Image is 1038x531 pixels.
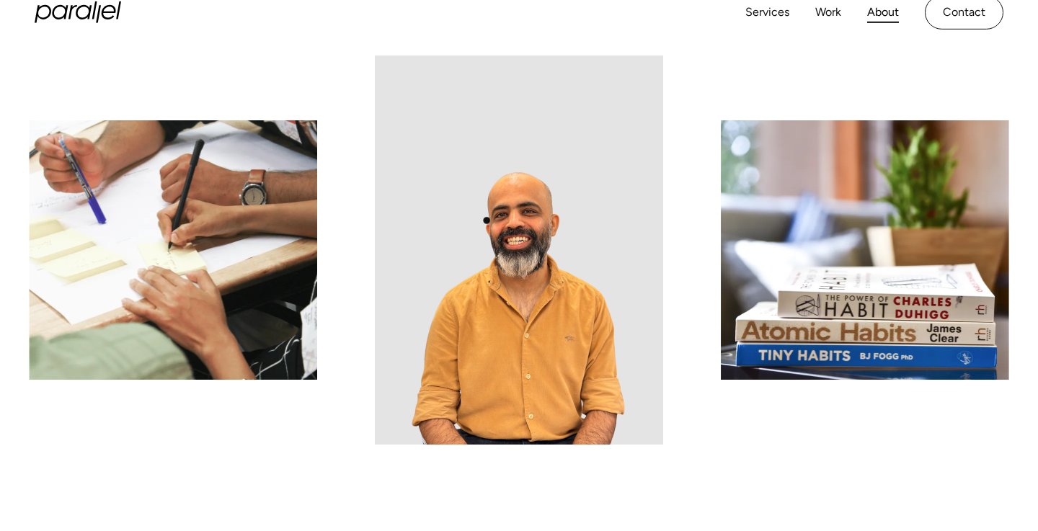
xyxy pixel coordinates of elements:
img: card-image [721,120,1009,380]
img: Robin Dhanwani's Image [375,55,663,445]
a: Work [815,2,841,23]
a: About [867,2,899,23]
a: home [35,1,121,23]
img: card-image [29,120,317,380]
a: Services [745,2,789,23]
